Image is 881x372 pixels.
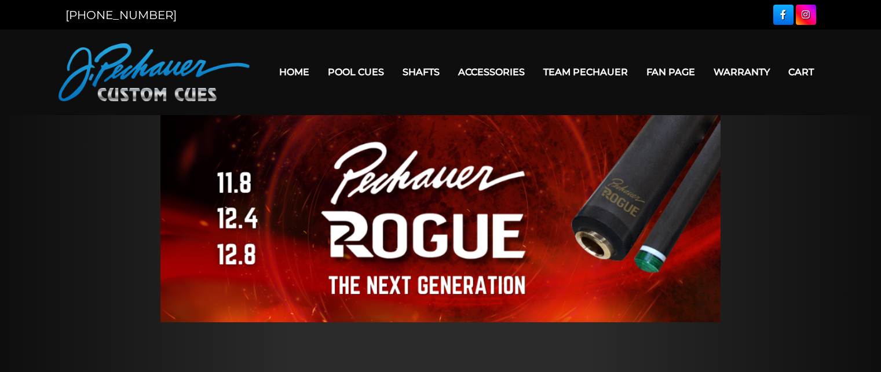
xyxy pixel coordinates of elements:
[65,8,177,22] a: [PHONE_NUMBER]
[637,57,704,87] a: Fan Page
[449,57,534,87] a: Accessories
[319,57,393,87] a: Pool Cues
[59,43,250,101] img: Pechauer Custom Cues
[534,57,637,87] a: Team Pechauer
[779,57,823,87] a: Cart
[393,57,449,87] a: Shafts
[704,57,779,87] a: Warranty
[270,57,319,87] a: Home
